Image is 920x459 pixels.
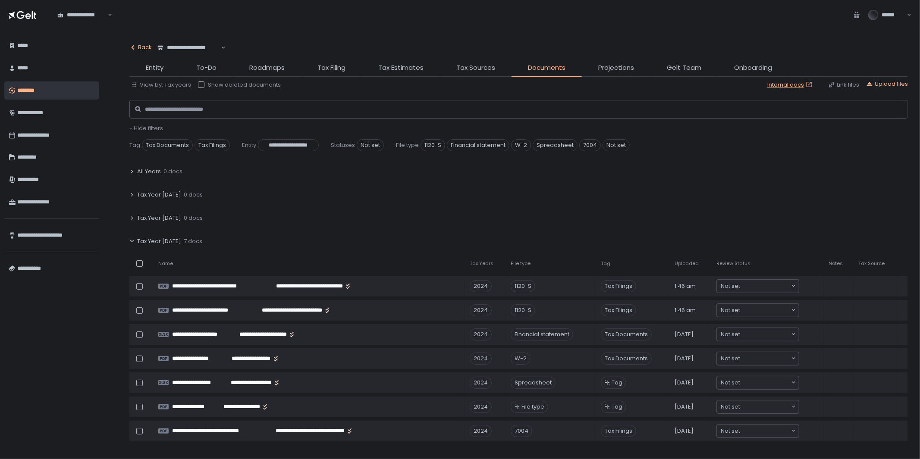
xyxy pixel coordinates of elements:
[447,139,509,151] span: Financial statement
[152,39,226,57] div: Search for option
[740,427,791,435] input: Search for option
[511,425,532,437] div: 7004
[129,44,152,51] div: Back
[196,63,217,73] span: To-Do
[528,63,565,73] span: Documents
[721,282,740,290] span: Not set
[146,63,163,73] span: Entity
[721,354,740,363] span: Not set
[511,377,556,389] div: Spreadsheet
[378,63,424,73] span: Tax Estimates
[242,141,256,149] span: Entity
[740,306,791,315] input: Search for option
[717,376,799,389] div: Search for option
[470,304,492,316] div: 2024
[137,237,181,245] span: Tax Year [DATE]
[721,306,740,315] span: Not set
[603,139,630,151] span: Not set
[158,260,173,267] span: Name
[740,282,791,290] input: Search for option
[579,139,601,151] span: 7004
[470,328,492,340] div: 2024
[675,355,694,362] span: [DATE]
[717,352,799,365] div: Search for option
[470,425,492,437] div: 2024
[721,427,740,435] span: Not set
[470,401,492,413] div: 2024
[601,353,652,365] span: Tax Documents
[829,260,843,267] span: Notes
[470,280,492,292] div: 2024
[721,330,740,339] span: Not set
[828,81,859,89] button: Link files
[249,63,285,73] span: Roadmaps
[717,304,799,317] div: Search for option
[740,403,791,411] input: Search for option
[195,139,230,151] span: Tax Filings
[470,377,492,389] div: 2024
[52,6,112,24] div: Search for option
[456,63,495,73] span: Tax Sources
[601,280,636,292] span: Tax Filings
[601,304,636,316] span: Tax Filings
[612,379,622,387] span: Tag
[675,403,694,411] span: [DATE]
[163,168,182,175] span: 0 docs
[717,400,799,413] div: Search for option
[767,81,814,89] a: Internal docs
[137,191,181,199] span: Tax Year [DATE]
[675,331,694,338] span: [DATE]
[184,237,202,245] span: 7 docs
[716,260,750,267] span: Review Status
[137,214,181,222] span: Tax Year [DATE]
[129,125,163,132] button: - Hide filters
[740,330,791,339] input: Search for option
[717,425,799,437] div: Search for option
[740,354,791,363] input: Search for option
[511,353,531,365] div: W-2
[511,139,531,151] span: W-2
[470,353,492,365] div: 2024
[137,168,161,175] span: All Years
[717,328,799,341] div: Search for option
[396,141,419,149] span: File type
[129,39,152,56] button: Back
[131,81,191,89] button: View by: Tax years
[142,139,193,151] span: Tax Documents
[470,260,493,267] span: Tax Years
[357,139,384,151] span: Not set
[734,63,772,73] span: Onboarding
[317,63,345,73] span: Tax Filing
[667,63,701,73] span: Gelt Team
[598,63,634,73] span: Projections
[675,260,699,267] span: Uploaded
[511,260,531,267] span: File type
[129,141,140,149] span: Tag
[511,328,573,340] div: Financial statement
[511,304,535,316] div: 1120-S
[721,403,740,411] span: Not set
[601,260,610,267] span: Tag
[858,260,885,267] span: Tax Source
[612,403,622,411] span: Tag
[675,379,694,387] span: [DATE]
[675,306,696,314] span: 1:46 am
[331,141,355,149] span: Statuses
[675,282,696,290] span: 1:46 am
[675,427,694,435] span: [DATE]
[521,403,544,411] span: File type
[866,80,908,88] button: Upload files
[533,139,578,151] span: Spreadsheet
[601,328,652,340] span: Tax Documents
[129,124,163,132] span: - Hide filters
[601,425,636,437] span: Tax Filings
[184,191,203,199] span: 0 docs
[717,280,799,293] div: Search for option
[721,378,740,387] span: Not set
[184,214,203,222] span: 0 docs
[740,378,791,387] input: Search for option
